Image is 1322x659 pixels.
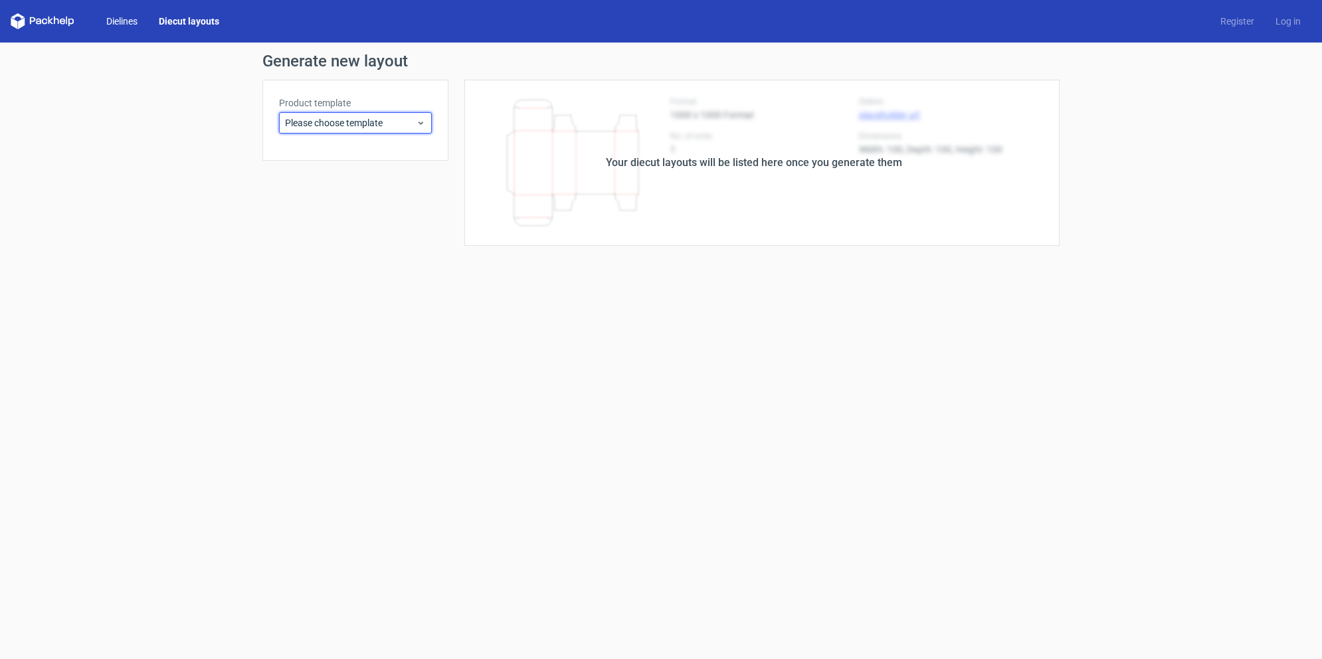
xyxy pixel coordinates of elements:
a: Diecut layouts [148,15,230,28]
span: Please choose template [285,116,416,130]
h1: Generate new layout [262,53,1060,69]
a: Dielines [96,15,148,28]
label: Product template [279,96,432,110]
a: Log in [1265,15,1311,28]
div: Your diecut layouts will be listed here once you generate them [606,155,902,171]
a: Register [1210,15,1265,28]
